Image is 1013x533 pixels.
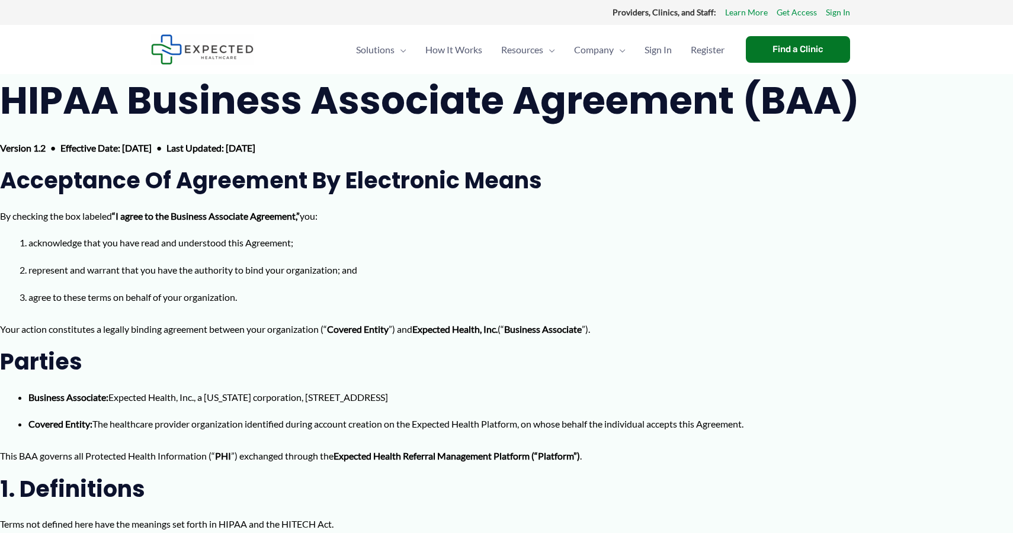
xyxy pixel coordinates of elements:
[746,36,850,63] a: Find a Clinic
[327,323,389,335] b: Covered Entity
[492,29,565,70] a: ResourcesMenu Toggle
[416,29,492,70] a: How It Works
[425,29,482,70] span: How It Works
[613,7,716,17] strong: Providers, Clinics, and Staff:
[412,323,498,335] b: Expected Health, Inc.
[215,450,231,461] b: PHI
[356,29,395,70] span: Solutions
[112,210,300,221] b: “I agree to the Business Associate Agreement,”
[28,415,1013,433] li: The healthcare provider organization identified during account creation on the Expected Health Pl...
[347,29,734,70] nav: Primary Site Navigation
[28,418,92,429] b: Covered Entity:
[543,29,555,70] span: Menu Toggle
[504,323,582,335] b: Business Associate
[681,29,734,70] a: Register
[565,29,635,70] a: CompanyMenu Toggle
[347,29,416,70] a: SolutionsMenu Toggle
[334,450,580,461] b: Expected Health Referral Management Platform (“Platform”)
[28,234,1013,252] li: acknowledge that you have read and understood this Agreement;
[151,34,254,65] img: Expected Healthcare Logo - side, dark font, small
[725,5,768,20] a: Learn More
[28,288,1013,306] li: agree to these terms on behalf of your organization.
[777,5,817,20] a: Get Access
[501,29,543,70] span: Resources
[614,29,626,70] span: Menu Toggle
[28,391,108,403] b: Business Associate:
[574,29,614,70] span: Company
[645,29,672,70] span: Sign In
[635,29,681,70] a: Sign In
[28,261,1013,279] li: represent and warrant that you have the authority to bind your organization; and
[691,29,725,70] span: Register
[28,388,1013,406] li: Expected Health, Inc., a [US_STATE] corporation, [STREET_ADDRESS]
[826,5,850,20] a: Sign In
[395,29,406,70] span: Menu Toggle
